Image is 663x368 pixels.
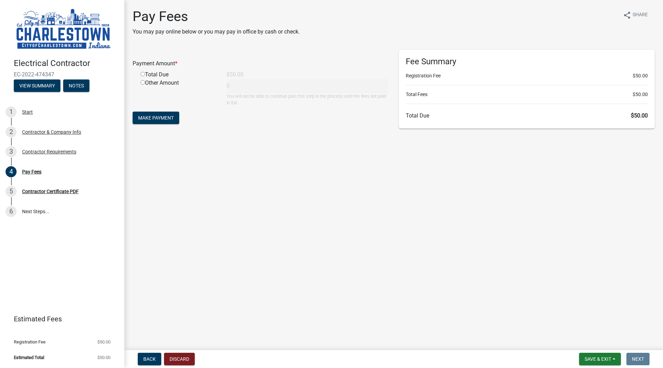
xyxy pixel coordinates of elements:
div: Contractor Requirements [22,149,76,154]
button: Make Payment [133,112,179,124]
span: Next [632,356,644,362]
div: 3 [6,146,17,157]
span: Estimated Total [14,355,44,360]
h1: Pay Fees [133,8,300,25]
span: EC-2022-474347 [14,71,110,78]
span: $50.00 [633,72,648,79]
div: Pay Fees [22,169,41,174]
span: Registration Fee [14,340,46,344]
div: Start [22,110,33,114]
button: shareShare [617,8,653,22]
div: Contractor Certificate PDF [22,189,79,194]
div: Contractor & Company Info [22,130,81,134]
button: Notes [63,79,89,92]
span: Share [633,11,648,19]
h4: Electrical Contractor [14,58,119,68]
button: Discard [164,353,195,365]
span: Save & Exit [585,356,611,362]
div: 2 [6,126,17,138]
div: 1 [6,106,17,117]
h6: Fee Summary [406,57,648,67]
p: You may pay online below or you may pay in office by cash or check. [133,28,300,36]
button: Save & Exit [579,353,621,365]
span: $50.00 [631,112,648,119]
div: 4 [6,166,17,177]
div: 6 [6,206,17,217]
button: Back [138,353,161,365]
i: share [623,11,631,19]
span: Back [143,356,156,362]
span: Make Payment [138,115,174,121]
span: $50.00 [633,91,648,98]
a: Estimated Fees [6,312,113,326]
img: City of Charlestown, Indiana [14,7,113,51]
wm-modal-confirm: Notes [63,83,89,89]
span: $50.00 [97,340,110,344]
button: View Summary [14,79,60,92]
li: Total Fees [406,91,648,98]
button: Next [626,353,650,365]
div: Total Due [135,70,221,79]
div: Payment Amount [127,59,394,68]
div: Other Amount [135,79,221,106]
h6: Total Due [406,112,648,119]
div: 5 [6,186,17,197]
wm-modal-confirm: Summary [14,83,60,89]
li: Registration Fee [406,72,648,79]
span: $50.00 [97,355,110,360]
